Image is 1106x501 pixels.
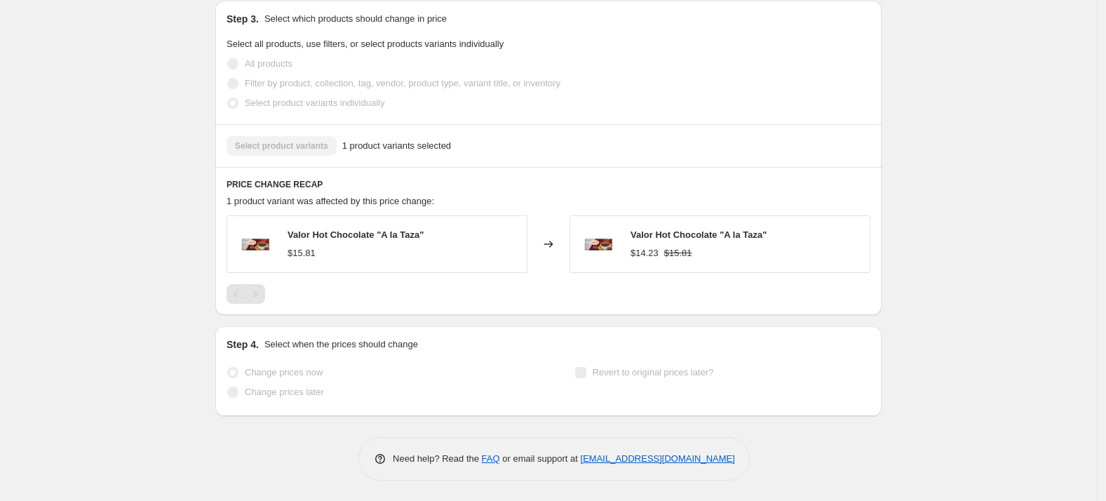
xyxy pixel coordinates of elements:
a: FAQ [482,453,500,464]
span: 1 product variants selected [342,139,451,153]
img: valor_80x.png [577,223,619,265]
p: Select which products should change in price [264,12,447,26]
span: Valor Hot Chocolate "A la Taza" [288,229,424,240]
nav: Pagination [227,284,265,304]
img: valor_80x.png [234,223,276,265]
span: Change prices now [245,367,323,378]
div: $15.81 [288,246,316,260]
span: Select all products, use filters, or select products variants individually [227,39,504,49]
span: Change prices later [245,387,324,397]
span: All products [245,58,292,69]
span: Valor Hot Chocolate "A la Taza" [630,229,767,240]
p: Select when the prices should change [264,338,418,352]
h6: PRICE CHANGE RECAP [227,179,870,190]
span: Filter by product, collection, tag, vendor, product type, variant title, or inventory [245,78,560,88]
span: 1 product variant was affected by this price change: [227,196,434,206]
span: or email support at [500,453,581,464]
a: [EMAIL_ADDRESS][DOMAIN_NAME] [581,453,735,464]
strike: $15.81 [664,246,692,260]
span: Need help? Read the [393,453,482,464]
div: $14.23 [630,246,659,260]
span: Revert to original prices later? [593,367,714,378]
h2: Step 4. [227,338,259,352]
h2: Step 3. [227,12,259,26]
span: Select product variants individually [245,98,384,108]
